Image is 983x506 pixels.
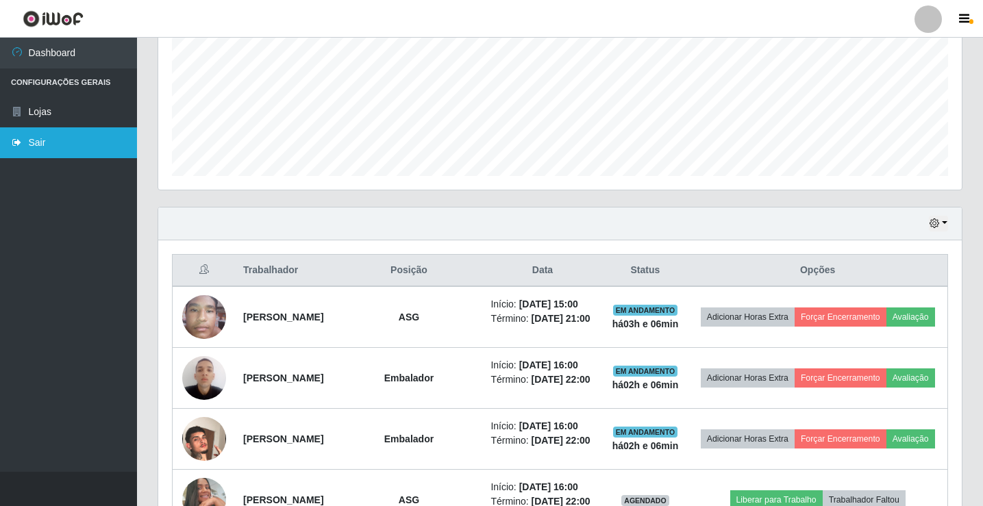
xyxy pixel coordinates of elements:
[384,433,434,444] strong: Embalador
[613,427,678,438] span: EM ANDAMENTO
[519,420,578,431] time: [DATE] 16:00
[243,312,323,322] strong: [PERSON_NAME]
[23,10,84,27] img: CoreUI Logo
[490,358,594,372] li: Início:
[519,359,578,370] time: [DATE] 16:00
[490,480,594,494] li: Início:
[701,368,795,388] button: Adicionar Horas Extra
[243,494,323,505] strong: [PERSON_NAME]
[795,368,886,388] button: Forçar Encerramento
[490,372,594,387] li: Término:
[384,372,434,383] strong: Embalador
[621,495,669,506] span: AGENDADO
[886,368,935,388] button: Avaliação
[490,419,594,433] li: Início:
[886,307,935,327] button: Avaliação
[795,429,886,448] button: Forçar Encerramento
[182,349,226,407] img: 1701349754449.jpeg
[243,372,323,383] strong: [PERSON_NAME]
[235,255,335,287] th: Trabalhador
[243,433,323,444] strong: [PERSON_NAME]
[532,435,590,446] time: [DATE] 22:00
[612,440,679,451] strong: há 02 h e 06 min
[886,429,935,448] button: Avaliação
[490,312,594,326] li: Término:
[603,255,688,287] th: Status
[519,481,578,492] time: [DATE] 16:00
[532,374,590,385] time: [DATE] 22:00
[336,255,483,287] th: Posição
[490,297,594,312] li: Início:
[482,255,602,287] th: Data
[532,313,590,324] time: [DATE] 21:00
[613,305,678,316] span: EM ANDAMENTO
[701,307,795,327] button: Adicionar Horas Extra
[613,366,678,377] span: EM ANDAMENTO
[490,433,594,448] li: Término:
[399,312,419,322] strong: ASG
[612,318,679,329] strong: há 03 h e 06 min
[182,288,226,346] img: 1692639768507.jpeg
[519,299,578,309] time: [DATE] 15:00
[688,255,947,287] th: Opções
[701,429,795,448] button: Adicionar Horas Extra
[795,307,886,327] button: Forçar Encerramento
[612,379,679,390] strong: há 02 h e 06 min
[399,494,419,505] strong: ASG
[182,400,226,478] img: 1726002463138.jpeg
